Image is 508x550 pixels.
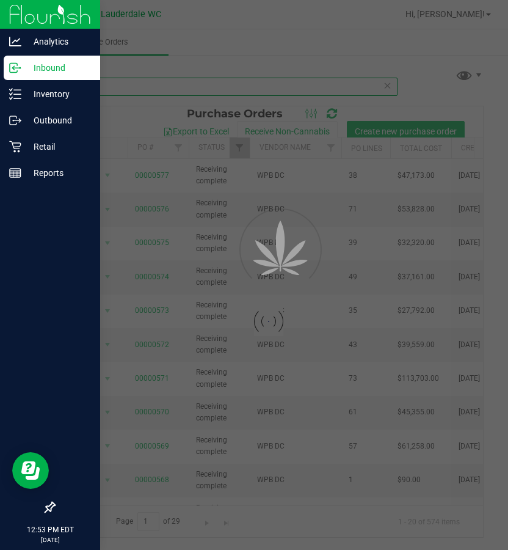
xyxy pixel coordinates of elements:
[9,141,21,153] inline-svg: Retail
[9,35,21,48] inline-svg: Analytics
[9,88,21,100] inline-svg: Inventory
[5,524,95,535] p: 12:53 PM EDT
[21,61,95,75] p: Inbound
[9,114,21,127] inline-svg: Outbound
[21,139,95,154] p: Retail
[9,62,21,74] inline-svg: Inbound
[21,166,95,180] p: Reports
[21,113,95,128] p: Outbound
[5,535,95,544] p: [DATE]
[12,452,49,489] iframe: Resource center
[21,34,95,49] p: Analytics
[21,87,95,101] p: Inventory
[9,167,21,179] inline-svg: Reports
